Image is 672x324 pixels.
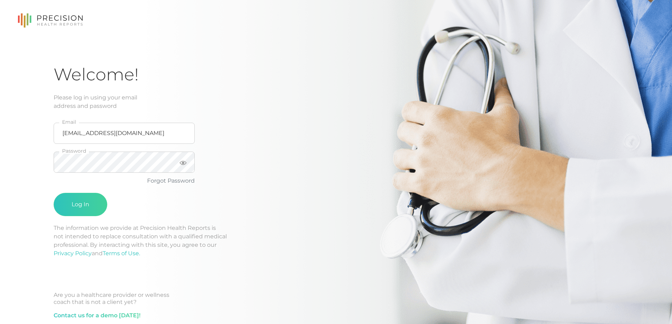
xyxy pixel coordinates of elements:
[54,292,618,306] div: Are you a healthcare provider or wellness coach that is not a client yet?
[54,224,618,258] p: The information we provide at Precision Health Reports is not intended to replace consultation wi...
[54,123,195,144] input: Email
[54,250,92,257] a: Privacy Policy
[54,193,107,216] button: Log In
[54,311,140,320] a: Contact us for a demo [DATE]!
[54,64,618,85] h1: Welcome!
[103,250,140,257] a: Terms of Use.
[147,177,195,184] a: Forgot Password
[54,93,618,110] div: Please log in using your email address and password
